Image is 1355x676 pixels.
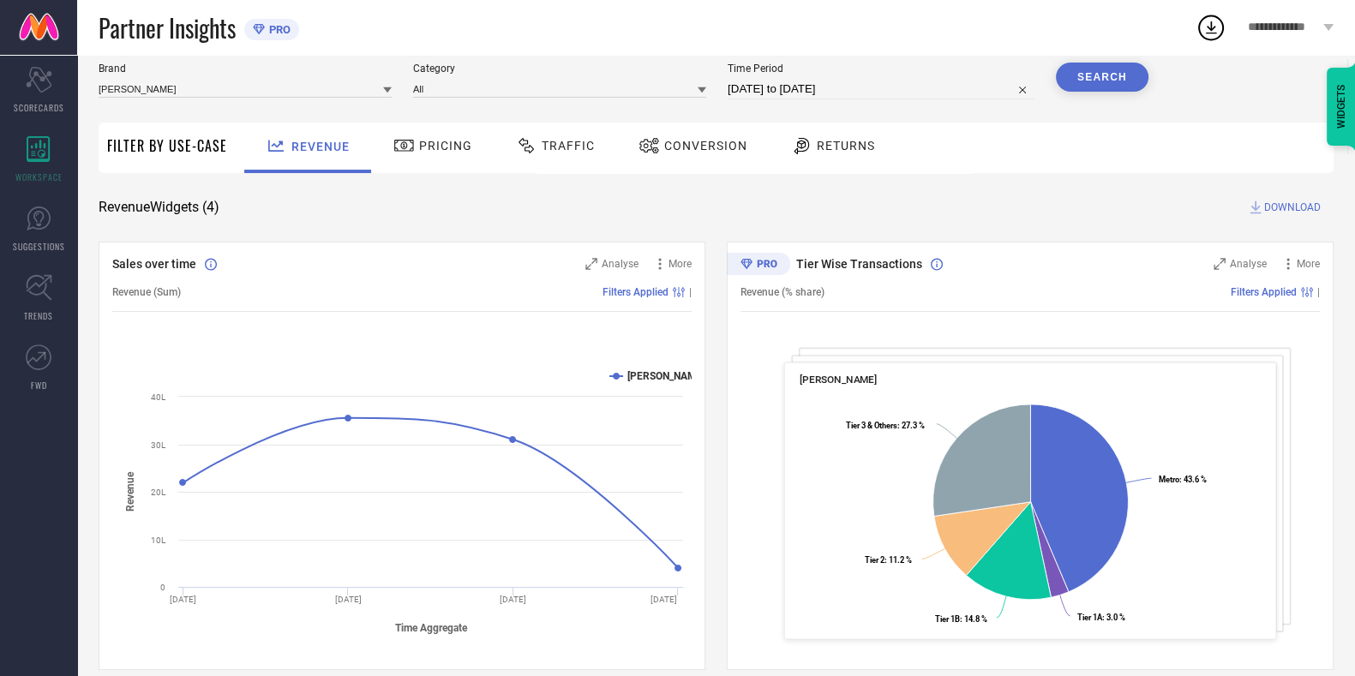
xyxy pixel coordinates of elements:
[935,614,987,624] text: : 14.8 %
[689,286,692,298] span: |
[335,595,362,604] text: [DATE]
[1159,475,1207,484] text: : 43.6 %
[13,240,65,253] span: SUGGESTIONS
[727,253,790,278] div: Premium
[1077,612,1125,621] text: : 3.0 %
[651,595,677,604] text: [DATE]
[585,258,597,270] svg: Zoom
[112,286,181,298] span: Revenue (Sum)
[1214,258,1226,270] svg: Zoom
[1264,199,1321,216] span: DOWNLOAD
[1159,475,1179,484] tspan: Metro
[151,488,166,497] text: 20L
[107,135,227,156] span: Filter By Use-Case
[1196,12,1226,43] div: Open download list
[99,10,236,45] span: Partner Insights
[395,621,468,633] tspan: Time Aggregate
[728,79,1034,99] input: Select time period
[935,614,960,624] tspan: Tier 1B
[846,421,897,430] tspan: Tier 3 & Others
[800,374,878,386] span: [PERSON_NAME]
[740,286,824,298] span: Revenue (% share)
[170,595,196,604] text: [DATE]
[865,555,912,565] text: : 11.2 %
[602,258,639,270] span: Analyse
[542,139,595,153] span: Traffic
[664,139,747,153] span: Conversion
[151,535,166,545] text: 10L
[1077,612,1103,621] tspan: Tier 1A
[419,139,472,153] span: Pricing
[817,139,875,153] span: Returns
[99,199,219,216] span: Revenue Widgets ( 4 )
[151,392,166,402] text: 40L
[846,421,925,430] text: : 27.3 %
[865,555,884,565] tspan: Tier 2
[669,258,692,270] span: More
[99,63,392,75] span: Brand
[151,440,166,450] text: 30L
[24,309,53,322] span: TRENDS
[160,583,165,592] text: 0
[1056,63,1148,92] button: Search
[796,257,922,271] span: Tier Wise Transactions
[1317,286,1320,298] span: |
[15,170,63,183] span: WORKSPACE
[1230,258,1267,270] span: Analyse
[14,101,64,114] span: SCORECARDS
[1231,286,1297,298] span: Filters Applied
[291,140,350,153] span: Revenue
[728,63,1034,75] span: Time Period
[603,286,669,298] span: Filters Applied
[31,379,47,392] span: FWD
[112,257,196,271] span: Sales over time
[124,471,136,511] tspan: Revenue
[413,63,706,75] span: Category
[627,370,705,382] text: [PERSON_NAME]
[500,595,526,604] text: [DATE]
[265,23,291,36] span: PRO
[1297,258,1320,270] span: More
